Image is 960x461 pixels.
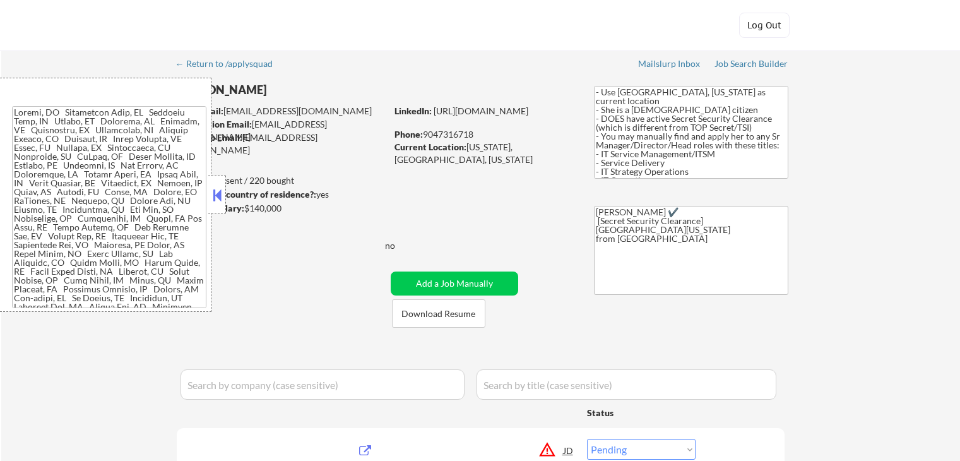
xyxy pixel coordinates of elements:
div: no [385,239,421,252]
div: [PERSON_NAME] [177,82,436,98]
div: [EMAIL_ADDRESS][DOMAIN_NAME] [177,131,386,156]
input: Search by title (case sensitive) [477,369,776,400]
div: Status [587,401,696,424]
div: [EMAIL_ADDRESS][DOMAIN_NAME] [177,118,386,143]
strong: Can work in country of residence?: [176,189,316,200]
strong: Phone: [394,129,423,140]
button: warning_amber [538,441,556,458]
div: [EMAIL_ADDRESS][DOMAIN_NAME] [177,105,386,117]
a: Job Search Builder [714,59,788,71]
div: Job Search Builder [714,59,788,68]
a: [URL][DOMAIN_NAME] [434,105,528,116]
div: yes [176,188,382,201]
a: ← Return to /applysquad [175,59,285,71]
div: $140,000 [176,202,386,215]
div: 133 sent / 220 bought [176,174,386,187]
button: Log Out [739,13,790,38]
div: ← Return to /applysquad [175,59,285,68]
a: Mailslurp Inbox [638,59,701,71]
button: Download Resume [392,299,485,328]
div: 9047316718 [394,128,573,141]
div: [US_STATE], [GEOGRAPHIC_DATA], [US_STATE] [394,141,573,165]
button: Add a Job Manually [391,272,518,296]
input: Search by company (case sensitive) [181,369,465,400]
div: Mailslurp Inbox [638,59,701,68]
strong: LinkedIn: [394,105,432,116]
strong: Current Location: [394,141,466,152]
